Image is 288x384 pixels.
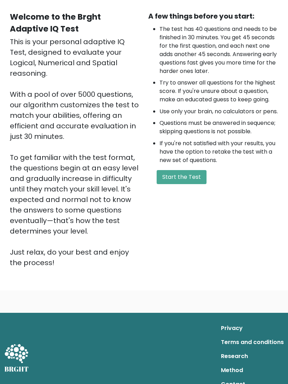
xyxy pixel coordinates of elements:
li: Use only your brain, no calculators or pens. [159,107,278,116]
a: Terms and conditions [221,335,284,349]
li: Questions must be answered in sequence; skipping questions is not possible. [159,119,278,136]
div: This is your personal adaptive IQ Test, designed to evaluate your Logical, Numerical and Spatial ... [10,36,140,268]
li: If you're not satisfied with your results, you have the option to retake the test with a new set ... [159,139,278,164]
a: Privacy [221,321,284,335]
div: A few things before you start: [148,11,278,21]
button: Start the Test [157,170,207,184]
a: Method [221,363,284,377]
b: Welcome to the Brght Adaptive IQ Test [10,11,101,34]
li: Try to answer all questions for the highest score. If you're unsure about a question, make an edu... [159,79,278,104]
a: Research [221,349,284,363]
li: The test has 40 questions and needs to be finished in 30 minutes. You get 45 seconds for the firs... [159,25,278,75]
